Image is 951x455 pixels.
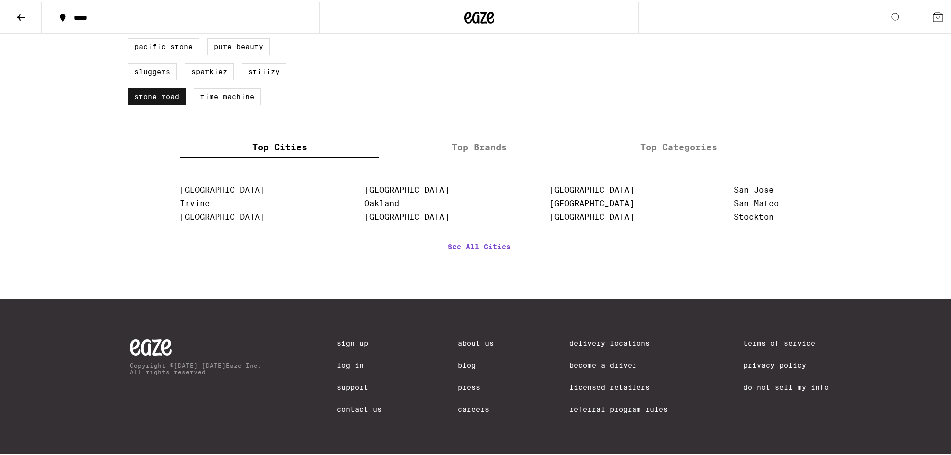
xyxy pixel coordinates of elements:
a: [GEOGRAPHIC_DATA] [364,183,449,193]
a: Referral Program Rules [569,403,668,411]
label: Sparkiez [185,61,234,78]
a: Become a Driver [569,359,668,367]
label: Top Categories [579,134,779,156]
a: Do Not Sell My Info [743,381,829,389]
label: Top Brands [379,134,579,156]
a: Contact Us [337,403,382,411]
a: Stockton [734,210,774,220]
a: Oakland [364,197,399,206]
a: Press [458,381,494,389]
label: Stone Road [128,86,186,103]
label: Top Cities [180,134,379,156]
a: Sign Up [337,337,382,345]
a: Support [337,381,382,389]
a: Irvine [180,197,210,206]
p: Copyright © [DATE]-[DATE] Eaze Inc. All rights reserved. [130,360,262,373]
div: tabs [180,134,779,156]
a: [GEOGRAPHIC_DATA] [180,210,265,220]
label: Pacific Stone [128,36,199,53]
a: Terms of Service [743,337,829,345]
label: STIIIZY [242,61,286,78]
span: Hi. Need any help? [6,7,72,15]
a: [GEOGRAPHIC_DATA] [364,210,449,220]
a: Licensed Retailers [569,381,668,389]
a: Delivery Locations [569,337,668,345]
a: Careers [458,403,494,411]
a: Blog [458,359,494,367]
a: About Us [458,337,494,345]
a: Privacy Policy [743,359,829,367]
a: [GEOGRAPHIC_DATA] [549,197,634,206]
a: [GEOGRAPHIC_DATA] [549,183,634,193]
label: Time Machine [194,86,261,103]
a: San Jose [734,183,774,193]
label: Pure Beauty [207,36,270,53]
a: [GEOGRAPHIC_DATA] [549,210,634,220]
a: Log In [337,359,382,367]
a: See All Cities [448,241,511,278]
a: [GEOGRAPHIC_DATA] [180,183,265,193]
a: San Mateo [734,197,779,206]
label: Sluggers [128,61,177,78]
